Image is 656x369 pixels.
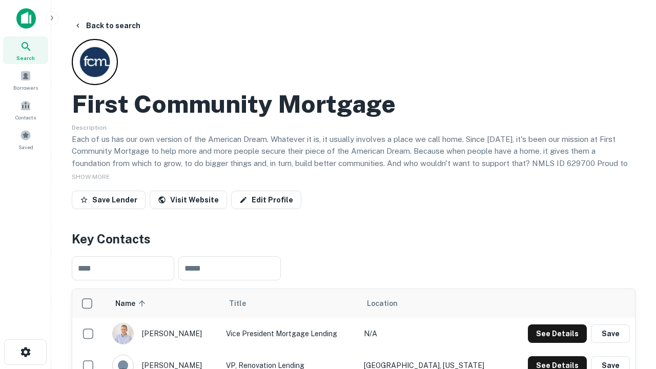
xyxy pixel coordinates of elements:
[72,191,146,209] button: Save Lender
[13,84,38,92] span: Borrowers
[528,324,587,343] button: See Details
[112,323,216,344] div: [PERSON_NAME]
[231,191,301,209] a: Edit Profile
[591,324,630,343] button: Save
[3,66,48,94] a: Borrowers
[72,133,635,181] p: Each of us has our own version of the American Dream. Whatever it is, it usually involves a place...
[605,254,656,303] iframe: Chat Widget
[15,113,36,121] span: Contacts
[113,323,133,344] img: 1520878720083
[221,318,359,350] td: Vice President Mortgage Lending
[107,289,221,318] th: Name
[359,318,507,350] td: N/A
[18,143,33,151] span: Saved
[72,173,110,180] span: SHOW MORE
[150,191,227,209] a: Visit Website
[72,230,635,248] h4: Key Contacts
[359,289,507,318] th: Location
[229,297,259,310] span: Title
[70,16,145,35] button: Back to search
[16,8,36,29] img: capitalize-icon.png
[115,297,149,310] span: Name
[3,36,48,64] a: Search
[221,289,359,318] th: Title
[367,297,398,310] span: Location
[3,96,48,124] a: Contacts
[3,126,48,153] a: Saved
[72,124,107,131] span: Description
[16,54,35,62] span: Search
[72,89,396,119] h2: First Community Mortgage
